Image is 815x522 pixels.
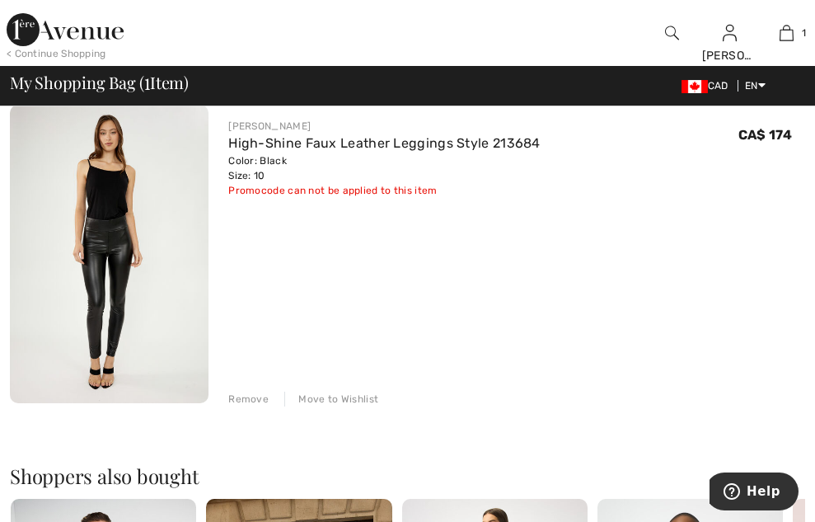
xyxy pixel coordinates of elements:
[682,80,735,92] span: CAD
[228,392,269,407] div: Remove
[7,13,124,46] img: 1ère Avenue
[759,23,814,43] a: 1
[723,23,737,43] img: My Info
[723,25,737,40] a: Sign In
[228,119,541,134] div: [PERSON_NAME]
[802,26,806,40] span: 1
[10,105,208,403] img: High-Shine Faux Leather Leggings Style 213684
[228,153,541,183] div: Color: Black Size: 10
[702,47,757,64] div: [PERSON_NAME]
[682,80,708,93] img: Canadian Dollar
[228,135,541,151] a: High-Shine Faux Leather Leggings Style 213684
[710,473,799,514] iframe: Opens a widget where you can find more information
[738,127,792,143] span: CA$ 174
[144,70,150,92] span: 1
[7,46,106,61] div: < Continue Shopping
[284,392,378,407] div: Move to Wishlist
[780,23,794,43] img: My Bag
[665,23,679,43] img: search the website
[10,74,189,91] span: My Shopping Bag ( Item)
[745,80,766,92] span: EN
[10,466,805,486] h2: Shoppers also bought
[228,183,541,198] div: Promocode can not be applied to this item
